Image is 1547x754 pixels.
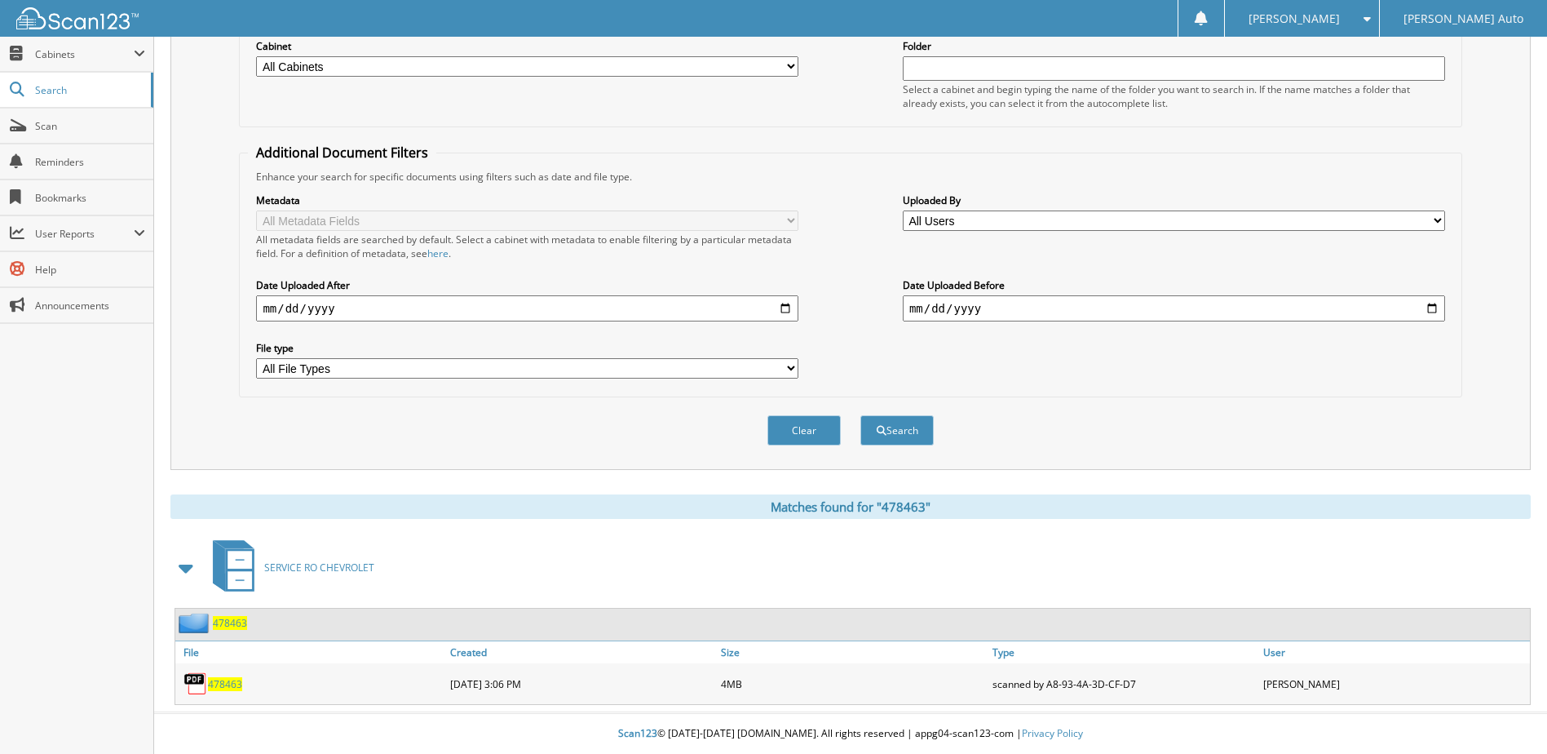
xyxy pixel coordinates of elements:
[717,641,988,663] a: Size
[1403,14,1523,24] span: [PERSON_NAME] Auto
[170,495,1531,519] div: Matches found for "478463"
[35,191,145,205] span: Bookmarks
[988,641,1259,663] a: Type
[179,613,213,633] img: folder2.png
[16,7,139,29] img: scan123-logo-white.svg
[767,415,841,446] button: Clear
[248,170,1452,184] div: Enhance your search for specific documents using filters such as date and file type.
[446,641,717,663] a: Created
[256,39,798,53] label: Cabinet
[903,278,1445,292] label: Date Uploaded Before
[1249,14,1340,24] span: [PERSON_NAME]
[35,155,145,169] span: Reminders
[446,668,717,700] div: [DATE] 3:06 PM
[256,233,798,260] div: All metadata fields are searched by default. Select a cabinet with metadata to enable filtering b...
[860,415,934,446] button: Search
[35,47,134,61] span: Cabinets
[1259,668,1530,700] div: [PERSON_NAME]
[35,299,145,313] span: Announcements
[35,83,143,97] span: Search
[717,668,988,700] div: 4MB
[203,535,374,600] a: SERVICE RO CHEVROLET
[1259,641,1530,663] a: User
[256,341,798,355] label: File type
[427,246,449,260] a: here
[903,295,1445,322] input: end
[903,193,1445,207] label: Uploaded By
[903,39,1445,53] label: Folder
[1465,676,1547,754] iframe: Chat Widget
[618,726,657,740] span: Scan123
[256,278,798,292] label: Date Uploaded After
[264,561,374,574] span: SERVICE RO CHEVROLET
[208,677,242,691] a: 478463
[903,82,1445,110] div: Select a cabinet and begin typing the name of the folder you want to search in. If the name match...
[175,641,446,663] a: File
[35,227,134,241] span: User Reports
[1022,726,1083,740] a: Privacy Policy
[213,616,247,630] a: 478463
[154,714,1547,754] div: © [DATE]-[DATE] [DOMAIN_NAME]. All rights reserved | appg04-scan123-com |
[256,193,798,207] label: Metadata
[248,144,436,162] legend: Additional Document Filters
[183,672,208,696] img: PDF.png
[35,263,145,277] span: Help
[988,668,1259,700] div: scanned by A8-93-4A-3D-CF-D7
[256,295,798,322] input: start
[35,119,145,133] span: Scan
